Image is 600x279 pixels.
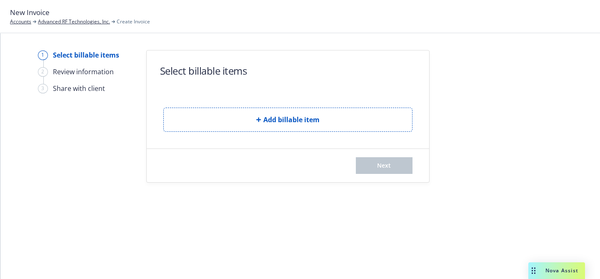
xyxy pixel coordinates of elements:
[10,7,50,18] span: New Invoice
[10,18,31,25] a: Accounts
[528,262,585,279] button: Nova Assist
[377,161,391,169] span: Next
[38,18,110,25] a: Advanced RF Technologies, Inc.
[38,84,48,93] div: 3
[117,18,150,25] span: Create Invoice
[163,108,412,132] button: Add billable item
[160,64,247,78] h1: Select billable items
[545,267,578,274] span: Nova Assist
[263,115,320,125] span: Add billable item
[38,67,48,77] div: 2
[38,50,48,60] div: 1
[528,262,539,279] div: Drag to move
[53,83,105,93] div: Share with client
[53,67,114,77] div: Review information
[356,157,412,174] button: Next
[53,50,119,60] div: Select billable items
